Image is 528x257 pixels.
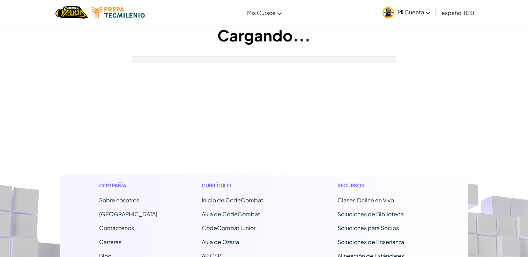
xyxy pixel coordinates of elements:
span: Inicio de CodeCombat [202,196,263,204]
a: Soluciones de Biblioteca [337,210,404,218]
h1: Compañía [99,182,157,189]
a: Mi Cuenta [379,1,434,23]
a: Aula de CodeCombat [202,210,260,218]
a: Soluciones para Socios [337,224,399,232]
a: Sobre nosotros [99,196,139,204]
a: Mis Cursos [244,3,285,22]
span: Mi Cuenta [397,8,430,16]
a: CodeCombat Junior [202,224,255,232]
img: avatar [382,7,394,18]
a: Aula de Ozaria [202,238,239,246]
a: español (ES) [438,3,478,22]
span: Contáctenos [99,224,134,232]
a: Clases Online en Vivo [337,196,394,204]
a: [GEOGRAPHIC_DATA] [99,210,157,218]
img: Tecmilenio logo [92,7,145,18]
img: Home [55,5,88,20]
span: español (ES) [441,9,474,16]
span: Mis Cursos [247,9,275,16]
a: Soluciones de Enseñanza [337,238,404,246]
h1: Currículo [202,182,293,189]
a: Carreras [99,238,121,246]
h1: Recursos [337,182,429,189]
a: Ozaria by CodeCombat logo [55,5,88,20]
